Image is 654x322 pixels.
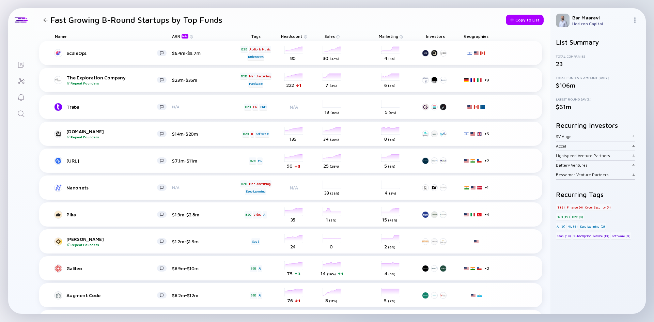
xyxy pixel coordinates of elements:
div: Latest Round (Avg.) [556,97,640,101]
div: Manufacturing [248,73,271,79]
img: Denmark Flag [477,186,482,189]
div: Manufacturing [248,180,271,187]
div: $6.9m-$10m [172,265,216,271]
div: $1.9m-$2.8m [172,212,216,217]
div: Horizon Capital [572,21,629,26]
div: The Exploration Company [66,75,157,85]
h2: List Summary [556,38,640,46]
div: Software (9) [611,232,631,239]
div: $23m-$35m [172,77,216,83]
div: beta [182,34,188,39]
img: United States Flag [470,186,476,189]
div: Hardware [248,80,263,87]
a: Augment Code [55,291,172,300]
img: Türkiye Flag [477,213,482,216]
img: Israel Flag [467,51,472,55]
div: N/A [275,97,313,116]
div: CRM [259,104,267,110]
div: N/A [275,178,313,197]
div: Investors [420,31,451,41]
div: Kubernetes [247,53,264,60]
div: IT (5) [556,204,565,211]
img: Canada Flag [473,105,479,109]
a: Galileo [55,264,172,273]
div: + 9 [484,77,489,82]
div: Name [49,31,172,41]
a: [DOMAIN_NAME]Repeat Founders [55,128,172,139]
img: Italy Flag [477,78,482,82]
div: $6.4m-$9.7m [172,50,216,56]
div: + 1 [485,185,488,190]
img: United States Flag [473,51,479,55]
div: B2C [245,211,252,218]
img: Italy Flag [470,213,476,216]
div: ScaleOps [66,50,157,56]
a: Search [8,105,34,121]
div: 4 [633,134,635,139]
div: AI [258,265,262,272]
div: + 5 [484,131,488,136]
div: B2B [244,104,251,110]
a: Reminders [8,89,34,105]
div: [DOMAIN_NAME] [66,128,157,139]
div: $1.2m-$1.9m [172,239,216,244]
img: Bar Profile Picture [556,14,570,27]
div: B2B [242,131,249,137]
div: B2B [240,180,247,187]
div: $14m-$20m [172,131,216,137]
div: Deep Learning (2) [579,223,606,230]
img: Chile Flag [477,159,482,163]
img: United Kingdom Flag [477,132,482,136]
div: + 2 [484,158,488,163]
div: [PERSON_NAME] [66,236,157,247]
h2: Recurring Tags [556,190,640,198]
div: Total Funding Amount (Avg.) [556,76,640,80]
a: Pika [55,211,172,219]
a: [PERSON_NAME]Repeat Founders [55,236,172,247]
div: Video [253,211,262,218]
img: United States Flag [473,240,479,243]
div: N/A [172,104,216,109]
div: AI [263,211,267,218]
div: Total Companies [556,54,640,58]
span: Marketing [379,34,398,39]
div: Geographies [461,31,492,41]
div: Galileo [66,265,157,271]
div: B2B [240,46,248,52]
div: B2B (19) [556,213,570,220]
img: France Flag [470,78,476,82]
div: Copy to List [506,15,544,25]
img: India Flag [470,267,476,270]
div: ARR [172,34,190,39]
img: Sweden Flag [480,105,485,109]
a: [URL] [55,157,172,165]
div: B2B [250,292,257,299]
img: San Marino Flag [477,294,482,297]
div: SaaS (19) [556,232,572,239]
img: United States Flag [467,105,472,109]
span: Headcount [281,34,302,39]
div: + 4 [484,212,489,217]
div: $8.2m-$12m [172,292,216,298]
div: SV Angel [556,134,633,139]
div: ML (6) [567,223,578,230]
div: AI [258,292,262,299]
div: Finance (4) [566,204,583,211]
div: Augment Code [66,292,157,298]
div: HR [252,104,259,110]
div: Audio & Music [249,46,271,52]
div: Repeat Founders [66,243,157,247]
a: Nanonets [55,184,172,192]
span: Sales [325,34,335,39]
h1: Fast Growing B-Round Startups by Top Funds [50,15,222,25]
div: Nanonets [66,185,157,190]
a: ScaleOps [55,49,172,57]
div: Traba [66,104,157,110]
div: Deep Learning [245,188,266,195]
div: ML [257,157,263,164]
img: Israel Flag [464,132,469,136]
div: Cyber Security (4) [585,204,611,211]
div: [URL] [66,158,157,164]
img: India Flag [470,159,476,163]
img: Menu [632,17,638,23]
